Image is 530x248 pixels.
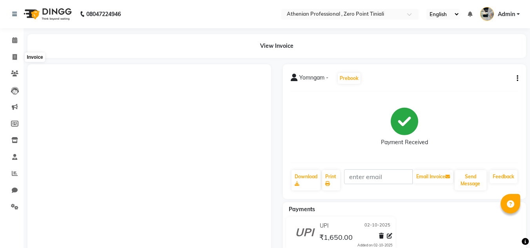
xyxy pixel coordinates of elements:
div: Payment Received [381,138,428,147]
span: Yomngam - [299,74,328,85]
div: View Invoice [27,34,526,58]
span: ₹1,650.00 [319,233,353,244]
button: Prebook [338,73,361,84]
span: Payments [289,206,315,213]
span: 02-10-2025 [364,222,390,230]
img: logo [20,3,74,25]
img: Admin [480,7,494,21]
span: Admin [498,10,515,18]
button: Send Message [455,170,486,190]
div: Invoice [25,52,45,62]
b: 08047224946 [86,3,121,25]
a: Download [291,170,321,190]
input: enter email [344,169,413,184]
span: UPI [320,222,329,230]
button: Email Invoice [413,170,453,183]
div: Added on 02-10-2025 [357,243,392,248]
a: Print [322,170,340,190]
a: Feedback [490,170,517,183]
